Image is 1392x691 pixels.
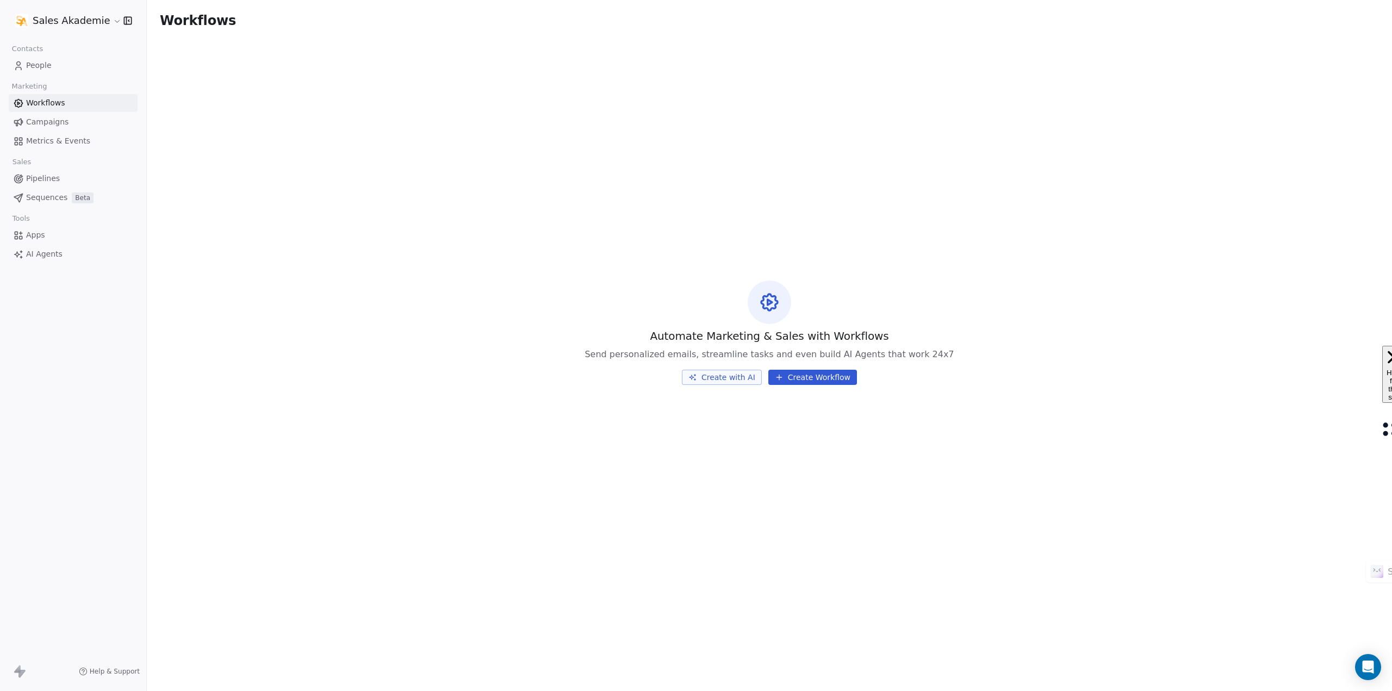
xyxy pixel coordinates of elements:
span: Campaigns [26,116,69,128]
a: Pipelines [9,170,138,188]
a: Metrics & Events [9,132,138,150]
span: Beta [72,192,94,203]
a: Campaigns [9,113,138,131]
span: Marketing [7,78,52,95]
span: Help & Support [90,667,140,676]
button: Create with AI [682,370,762,385]
span: Sales Akademie [33,14,110,28]
button: Create Workflow [768,370,857,385]
span: Sequences [26,192,67,203]
span: Workflows [26,97,65,109]
a: People [9,57,138,74]
span: AI Agents [26,248,63,260]
span: Apps [26,229,45,241]
a: SequencesBeta [9,189,138,207]
span: Workflows [160,13,236,28]
a: Apps [9,226,138,244]
span: Contacts [7,41,48,57]
img: atr_sales_akademie_logo.jpg [15,14,28,27]
a: Help & Support [79,667,140,676]
span: People [26,60,52,71]
span: Automate Marketing & Sales with Workflows [650,328,888,344]
div: Open Intercom Messenger [1355,654,1381,680]
span: Sales [8,154,36,170]
a: Workflows [9,94,138,112]
button: Sales Akademie [13,11,116,30]
span: Pipelines [26,173,60,184]
span: Tools [8,210,34,227]
a: AI Agents [9,245,138,263]
span: Metrics & Events [26,135,90,147]
span: Send personalized emails, streamline tasks and even build AI Agents that work 24x7 [585,348,954,361]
